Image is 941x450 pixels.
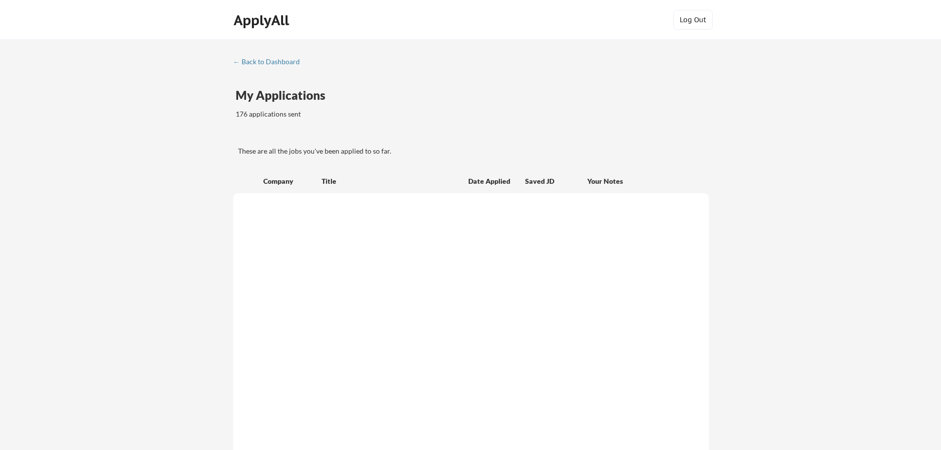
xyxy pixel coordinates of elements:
div: 176 applications sent [236,109,427,119]
div: These are job applications we think you'd be a good fit for, but couldn't apply you to automatica... [307,127,380,137]
div: Your Notes [587,176,700,186]
div: My Applications [236,89,333,101]
div: These are all the jobs you've been applied to so far. [238,146,709,156]
div: Date Applied [468,176,512,186]
div: These are all the jobs you've been applied to so far. [236,127,300,137]
div: ← Back to Dashboard [233,58,307,65]
div: ApplyAll [234,12,292,29]
a: ← Back to Dashboard [233,58,307,68]
div: Saved JD [525,172,587,190]
div: Company [263,176,313,186]
button: Log Out [673,10,713,30]
div: Title [322,176,459,186]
